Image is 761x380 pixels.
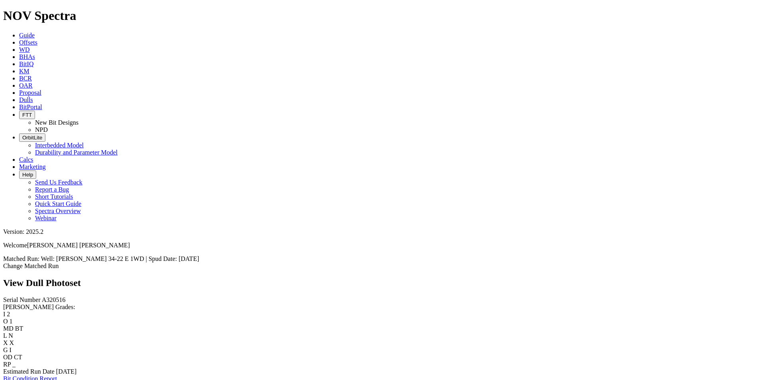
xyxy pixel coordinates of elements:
span: [PERSON_NAME] [PERSON_NAME] [27,242,130,249]
span: _ [12,361,16,368]
label: X [3,339,8,346]
a: BHAs [19,53,35,60]
a: BitPortal [19,104,42,110]
a: Guide [19,32,35,39]
button: FTT [19,111,35,119]
span: N [8,332,13,339]
label: G [3,347,8,353]
a: BitIQ [19,61,33,67]
a: Durability and Parameter Model [35,149,118,156]
a: Calcs [19,156,33,163]
span: Well: [PERSON_NAME] 34-22 E 1WD | Spud Date: [DATE] [41,255,199,262]
a: WD [19,46,30,53]
span: I [10,347,12,353]
label: MD [3,325,14,332]
a: Dulls [19,96,33,103]
span: X [10,339,14,346]
span: A320516 [42,296,66,303]
span: BT [15,325,23,332]
a: NPD [35,126,48,133]
label: OD [3,354,12,360]
label: I [3,311,5,317]
p: Welcome [3,242,758,249]
label: Serial Number [3,296,41,303]
div: [PERSON_NAME] Grades: [3,304,758,311]
span: Matched Run: [3,255,39,262]
a: Spectra Overview [35,208,81,214]
label: L [3,332,7,339]
span: FTT [22,112,32,118]
a: Report a Bug [35,186,69,193]
button: OrbitLite [19,133,45,142]
a: New Bit Designs [35,119,78,126]
h2: View Dull Photoset [3,278,758,288]
a: Change Matched Run [3,262,59,269]
a: Interbedded Model [35,142,84,149]
label: Estimated Run Date [3,368,55,375]
span: Help [22,172,33,178]
a: Webinar [35,215,57,221]
span: OrbitLite [22,135,42,141]
label: O [3,318,8,325]
a: Offsets [19,39,37,46]
span: 1 [10,318,13,325]
a: Send Us Feedback [35,179,82,186]
a: BCR [19,75,32,82]
label: RP [3,361,11,368]
span: 2 [7,311,10,317]
div: Version: 2025.2 [3,228,758,235]
a: Quick Start Guide [35,200,81,207]
h1: NOV Spectra [3,8,758,23]
span: CT [14,354,22,360]
button: Help [19,170,36,179]
span: [DATE] [56,368,77,375]
a: KM [19,68,29,74]
a: Proposal [19,89,41,96]
a: OAR [19,82,33,89]
a: Marketing [19,163,46,170]
a: Short Tutorials [35,193,73,200]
